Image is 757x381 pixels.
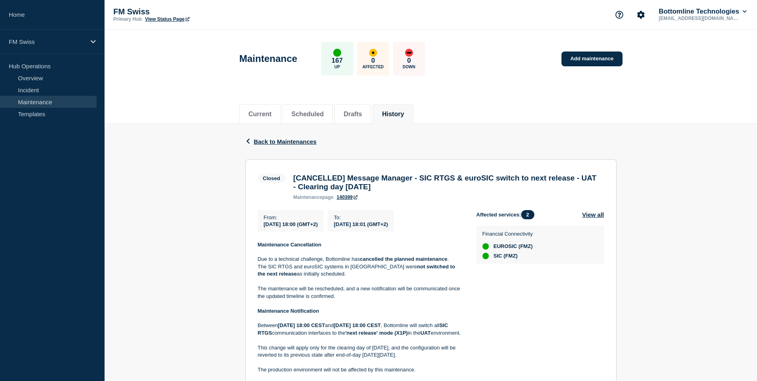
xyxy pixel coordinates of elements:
[494,253,518,259] span: SIC (FMZ)
[582,210,604,219] button: View all
[382,111,404,118] button: History
[657,16,740,21] p: [EMAIL_ADDRESS][DOMAIN_NAME]
[494,243,533,250] span: EUROSIC (FMZ)
[293,194,334,200] p: page
[407,57,411,65] p: 0
[264,214,318,220] p: From :
[278,322,325,328] strong: [DATE] 18:00 CEST
[561,52,622,66] a: Add maintenance
[632,6,649,23] button: Account settings
[291,111,324,118] button: Scheduled
[482,243,489,250] div: up
[362,65,383,69] p: Affected
[337,194,358,200] a: 140399
[249,111,272,118] button: Current
[360,256,447,262] strong: cancelled the planned maintenance
[145,16,189,22] a: View Status Page
[332,57,343,65] p: 167
[611,6,628,23] button: Support
[334,322,381,328] strong: [DATE] 18:00 CEST
[344,111,362,118] button: Drafts
[334,214,388,220] p: To :
[334,221,388,227] span: [DATE] 18:01 (GMT+2)
[258,366,464,373] p: The production environment will not be affected by this maintenance.
[258,344,464,359] p: This change will apply only for the clearing day of [DATE], and the configuration will be reverte...
[657,8,748,16] button: Bottomline Technologies
[258,285,464,300] p: The maintenance will be rescheduled, and a new notification will be communicated once the updated...
[258,174,285,183] span: Closed
[113,7,273,16] p: FM Swiss
[334,65,340,69] p: Up
[258,308,319,314] strong: Maintenance Notification
[113,16,142,22] p: Primary Hub
[405,49,413,57] div: down
[369,49,377,57] div: affected
[258,242,322,248] strong: Maintenance Cancellation
[239,53,297,64] h1: Maintenance
[482,231,533,237] p: Financial Connectivity
[9,38,85,45] p: FM Swiss
[293,174,600,191] h3: [CANCELLED] Message Manager - SIC RTGS & euroSIC switch to next release - UAT - Clearing day [DATE]
[258,322,450,335] strong: SIC RTGS
[420,330,431,336] strong: UAT
[371,57,375,65] p: 0
[245,138,317,145] button: Back to Maintenances
[476,210,538,219] span: Affected services:
[254,138,317,145] span: Back to Maintenances
[293,194,322,200] span: maintenance
[258,322,464,337] p: Between and , Bottomline will switch all communication interfaces to the in the environment.
[345,330,407,336] strong: 'next release' mode (X1P)
[333,49,341,57] div: up
[403,65,415,69] p: Down
[521,210,534,219] span: 2
[258,256,464,278] p: Due to a technical challenge, Bottomline has . The SIC RTGS and euroSIC systems in [GEOGRAPHIC_DA...
[482,253,489,259] div: up
[264,221,318,227] span: [DATE] 18:00 (GMT+2)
